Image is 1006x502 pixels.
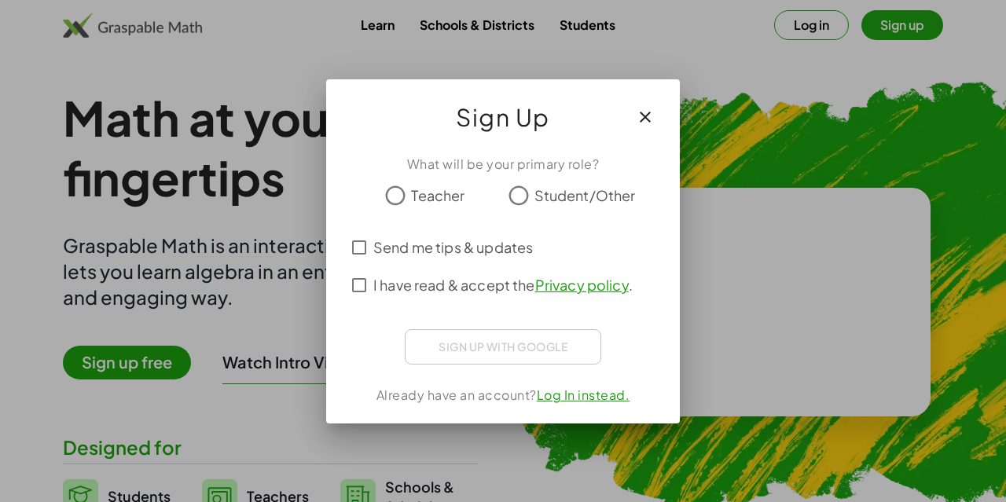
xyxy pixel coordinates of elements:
[535,276,629,294] a: Privacy policy
[345,386,661,405] div: Already have an account?
[456,98,550,136] span: Sign Up
[537,387,630,403] a: Log In instead.
[345,155,661,174] div: What will be your primary role?
[411,185,464,206] span: Teacher
[534,185,636,206] span: Student/Other
[373,274,633,295] span: I have read & accept the .
[373,236,533,258] span: Send me tips & updates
